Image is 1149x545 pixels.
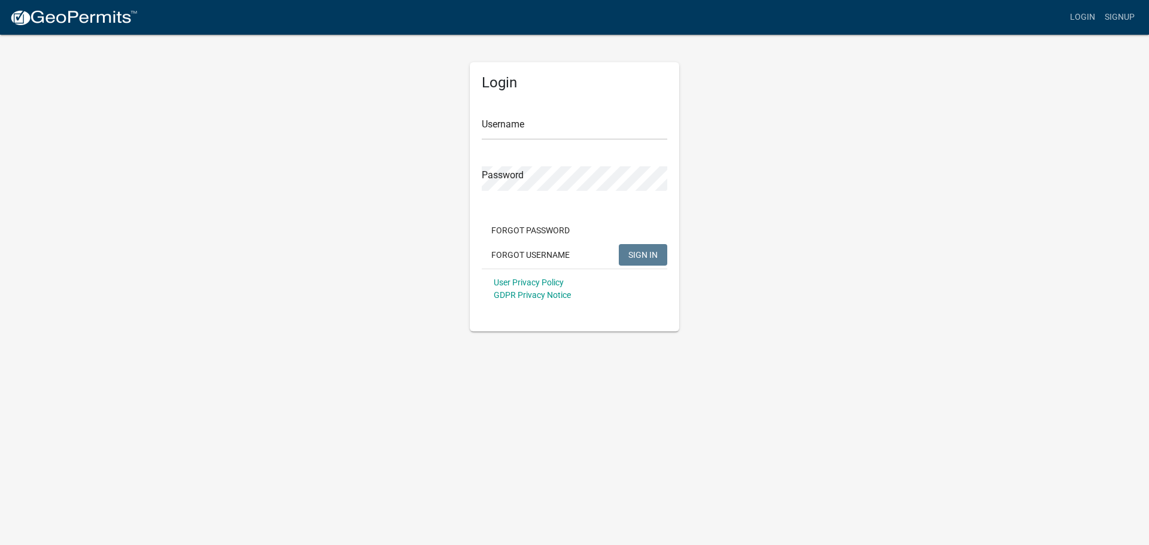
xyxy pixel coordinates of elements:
a: User Privacy Policy [494,278,564,287]
a: Login [1065,6,1100,29]
a: GDPR Privacy Notice [494,290,571,300]
a: Signup [1100,6,1139,29]
span: SIGN IN [628,249,658,259]
h5: Login [482,74,667,92]
button: Forgot Username [482,244,579,266]
button: SIGN IN [619,244,667,266]
button: Forgot Password [482,220,579,241]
